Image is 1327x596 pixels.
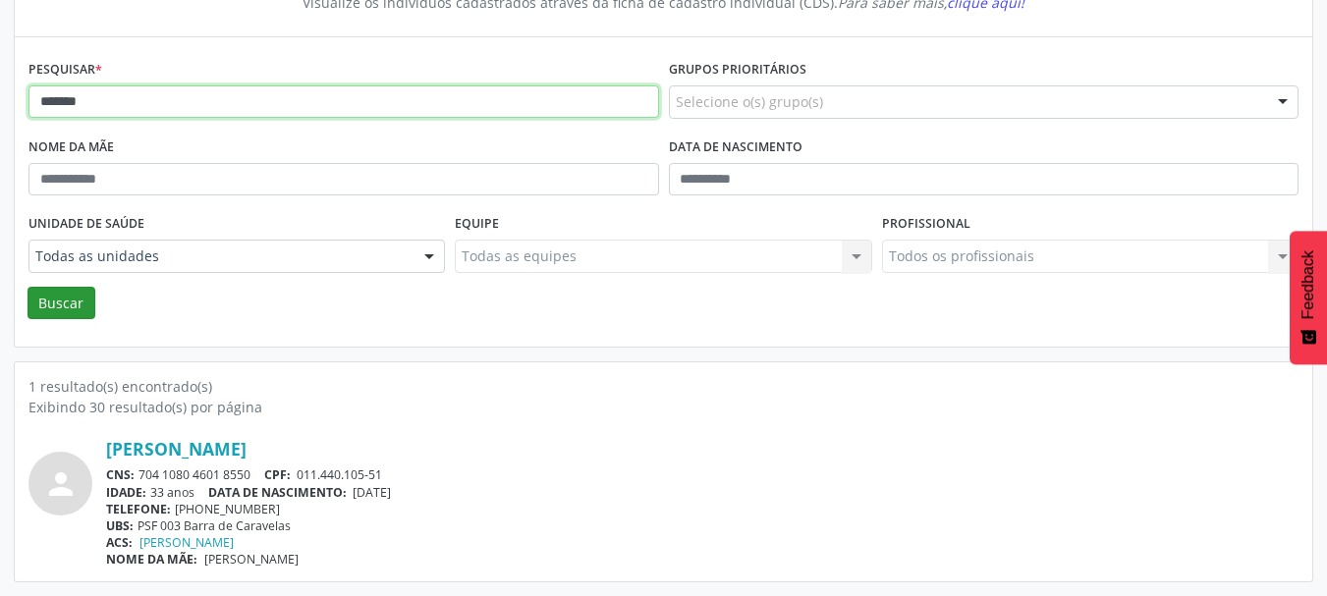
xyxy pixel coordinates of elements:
[676,91,823,112] span: Selecione o(s) grupo(s)
[28,287,95,320] button: Buscar
[35,246,405,266] span: Todas as unidades
[1299,250,1317,319] span: Feedback
[28,55,102,85] label: Pesquisar
[455,209,499,240] label: Equipe
[204,551,299,568] span: [PERSON_NAME]
[106,534,133,551] span: ACS:
[43,466,79,502] i: person
[106,484,1299,501] div: 33 anos
[882,209,970,240] label: Profissional
[28,209,144,240] label: Unidade de saúde
[106,466,1299,483] div: 704 1080 4601 8550
[353,484,391,501] span: [DATE]
[28,397,1299,417] div: Exibindo 30 resultado(s) por página
[106,466,135,483] span: CNS:
[139,534,234,551] a: [PERSON_NAME]
[1290,231,1327,364] button: Feedback - Mostrar pesquisa
[669,133,802,163] label: Data de nascimento
[106,517,1299,534] div: PSF 003 Barra de Caravelas
[297,466,382,483] span: 011.440.105-51
[208,484,347,501] span: DATA DE NASCIMENTO:
[264,466,291,483] span: CPF:
[106,484,146,501] span: IDADE:
[106,438,247,460] a: [PERSON_NAME]
[106,501,1299,517] div: [PHONE_NUMBER]
[106,501,171,517] span: TELEFONE:
[28,133,114,163] label: Nome da mãe
[669,55,806,85] label: Grupos prioritários
[28,376,1299,397] div: 1 resultado(s) encontrado(s)
[106,517,134,534] span: UBS:
[106,551,197,568] span: NOME DA MÃE:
